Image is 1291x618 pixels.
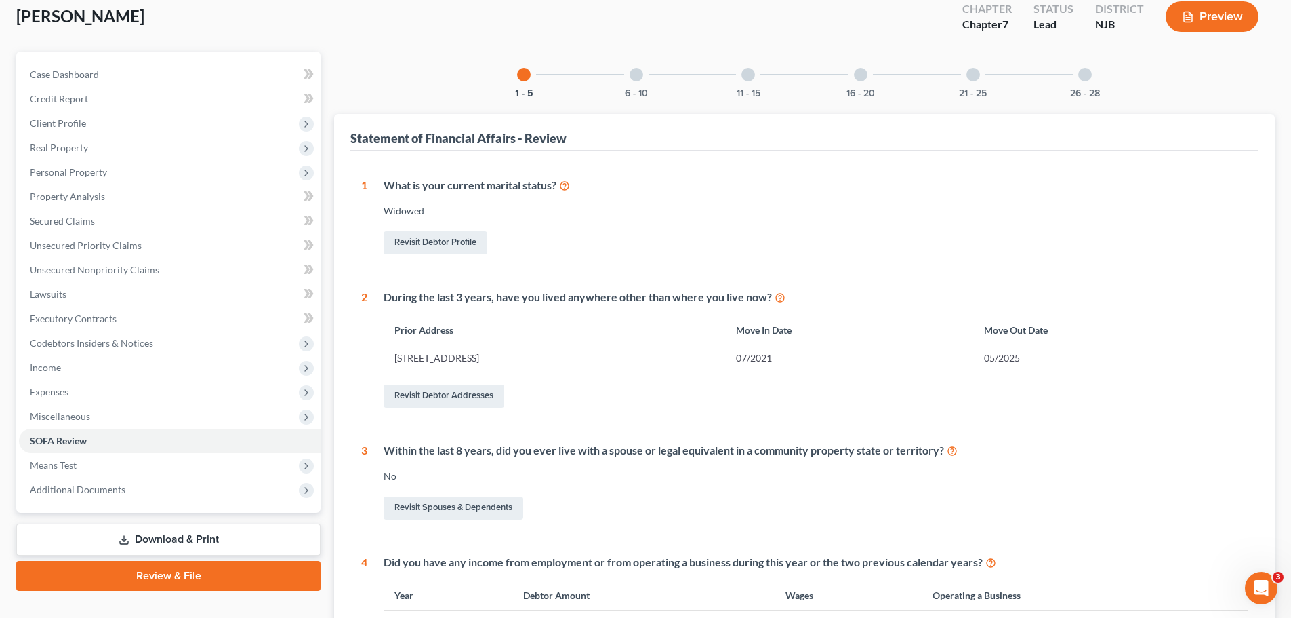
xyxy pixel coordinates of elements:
[1033,17,1073,33] div: Lead
[846,89,875,98] button: 16 - 20
[1166,1,1258,32] button: Preview
[725,345,973,371] td: 07/2021
[16,524,321,556] a: Download & Print
[384,290,1248,305] div: During the last 3 years, have you lived anywhere other than where you live now?
[512,581,774,610] th: Debtor Amount
[1273,572,1284,583] span: 3
[625,89,648,98] button: 6 - 10
[30,362,61,373] span: Income
[19,429,321,453] a: SOFA Review
[19,209,321,233] a: Secured Claims
[30,459,77,471] span: Means Test
[16,561,321,591] a: Review & File
[30,264,159,275] span: Unsecured Nonpriority Claims
[30,410,90,422] span: Miscellaneous
[16,6,144,26] span: [PERSON_NAME]
[30,313,117,324] span: Executory Contracts
[361,178,367,257] div: 1
[30,142,88,153] span: Real Property
[384,555,1248,571] div: Did you have any income from employment or from operating a business during this year or the two ...
[973,315,1248,345] th: Move Out Date
[922,581,1248,610] th: Operating a Business
[384,443,1248,459] div: Within the last 8 years, did you ever live with a spouse or legal equivalent in a community prope...
[384,469,1248,483] div: No
[361,443,367,522] div: 3
[1245,572,1277,604] iframe: Intercom live chat
[384,204,1248,218] div: Widowed
[962,1,1012,17] div: Chapter
[30,166,107,178] span: Personal Property
[19,87,321,111] a: Credit Report
[384,497,523,520] a: Revisit Spouses & Dependents
[1002,18,1008,31] span: 7
[1070,89,1100,98] button: 26 - 28
[361,290,367,410] div: 2
[30,386,68,398] span: Expenses
[30,69,99,80] span: Case Dashboard
[30,337,153,349] span: Codebtors Insiders & Notices
[384,345,725,371] td: [STREET_ADDRESS]
[515,89,533,98] button: 1 - 5
[959,89,987,98] button: 21 - 25
[737,89,760,98] button: 11 - 15
[19,282,321,307] a: Lawsuits
[973,345,1248,371] td: 05/2025
[384,315,725,345] th: Prior Address
[19,233,321,258] a: Unsecured Priority Claims
[1095,1,1144,17] div: District
[19,185,321,209] a: Property Analysis
[30,484,125,495] span: Additional Documents
[384,581,512,610] th: Year
[30,288,66,300] span: Lawsuits
[1095,17,1144,33] div: NJB
[19,307,321,331] a: Executory Contracts
[30,435,87,446] span: SOFA Review
[962,17,1012,33] div: Chapter
[1033,1,1073,17] div: Status
[19,62,321,87] a: Case Dashboard
[775,581,922,610] th: Wages
[384,385,504,408] a: Revisit Debtor Addresses
[384,231,487,254] a: Revisit Debtor Profile
[30,215,95,227] span: Secured Claims
[350,130,567,147] div: Statement of Financial Affairs - Review
[384,178,1248,193] div: What is your current marital status?
[725,315,973,345] th: Move In Date
[30,191,105,202] span: Property Analysis
[30,117,86,129] span: Client Profile
[19,258,321,282] a: Unsecured Nonpriority Claims
[30,93,88,104] span: Credit Report
[30,239,142,251] span: Unsecured Priority Claims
